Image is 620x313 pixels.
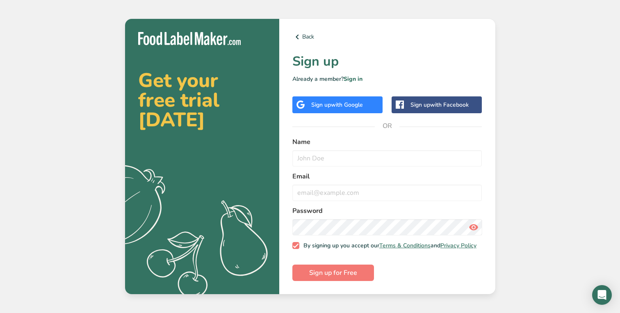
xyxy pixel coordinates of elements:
[292,75,482,83] p: Already a member?
[292,52,482,71] h1: Sign up
[138,32,241,46] img: Food Label Maker
[311,101,363,109] div: Sign up
[292,171,482,181] label: Email
[292,150,482,167] input: John Doe
[592,285,612,305] div: Open Intercom Messenger
[292,32,482,42] a: Back
[331,101,363,109] span: with Google
[292,185,482,201] input: email@example.com
[440,242,476,249] a: Privacy Policy
[292,206,482,216] label: Password
[430,101,469,109] span: with Facebook
[299,242,476,249] span: By signing up you accept our and
[379,242,431,249] a: Terms & Conditions
[375,114,399,138] span: OR
[410,101,469,109] div: Sign up
[292,137,482,147] label: Name
[344,75,362,83] a: Sign in
[292,265,374,281] button: Sign up for Free
[309,268,357,278] span: Sign up for Free
[138,71,266,130] h2: Get your free trial [DATE]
